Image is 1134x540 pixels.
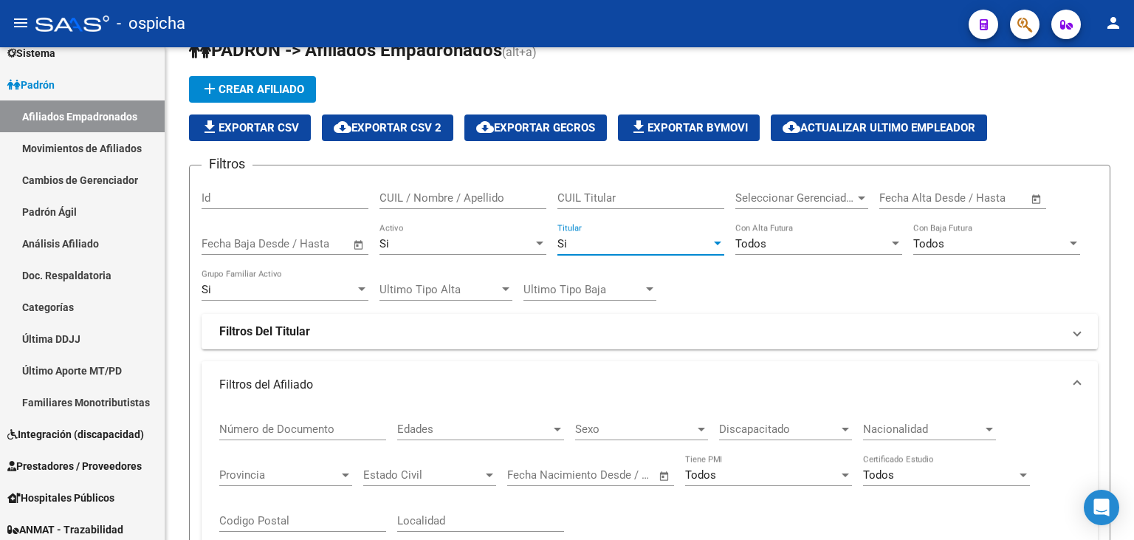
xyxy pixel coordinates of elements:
span: Hospitales Públicos [7,490,114,506]
span: Edades [397,423,551,436]
span: Ultimo Tipo Baja [523,283,643,296]
mat-icon: cloud_download [783,118,800,136]
span: Prestadores / Proveedores [7,458,142,474]
button: Exportar CSV [189,115,311,141]
span: PADRON -> Afiliados Empadronados [189,40,502,61]
span: ANMAT - Trazabilidad [7,522,123,538]
mat-icon: add [201,80,219,98]
button: Exportar Bymovi [618,115,760,141]
h3: Filtros [202,154,252,174]
span: Estado Civil [363,468,483,482]
mat-expansion-panel-header: Filtros Del Titular [202,314,1098,349]
button: Open calendar [656,468,673,485]
span: - ospicha [117,7,185,40]
input: Fecha fin [275,237,346,250]
mat-icon: file_download [630,118,647,136]
button: Actualizar ultimo Empleador [771,115,987,141]
span: Nacionalidad [863,423,983,436]
span: Sistema [7,45,55,61]
button: Open calendar [1028,191,1045,208]
mat-icon: menu [12,14,30,32]
span: Si [379,237,389,250]
span: Si [557,237,567,250]
span: Sexo [575,423,695,436]
span: Integración (discapacidad) [7,426,144,442]
input: Fecha inicio [507,468,567,482]
span: Ultimo Tipo Alta [379,283,499,296]
input: Fecha inicio [202,237,261,250]
span: Si [202,283,211,296]
span: Exportar Bymovi [630,121,748,134]
span: Todos [863,468,894,482]
input: Fecha fin [580,468,652,482]
span: Todos [685,468,716,482]
span: Todos [913,237,944,250]
span: Todos [735,237,766,250]
mat-icon: file_download [201,118,219,136]
mat-panel-title: Filtros del Afiliado [219,377,1062,393]
mat-icon: cloud_download [334,118,351,136]
button: Crear Afiliado [189,76,316,103]
mat-expansion-panel-header: Filtros del Afiliado [202,361,1098,409]
span: Discapacitado [719,423,839,436]
button: Open calendar [351,236,368,253]
span: Exportar CSV 2 [334,121,441,134]
span: Padrón [7,77,55,93]
strong: Filtros Del Titular [219,324,310,340]
button: Exportar CSV 2 [322,115,453,141]
span: Actualizar ultimo Empleador [783,121,975,134]
input: Fecha fin [952,191,1024,205]
span: Exportar GECROS [476,121,595,134]
mat-icon: cloud_download [476,118,494,136]
button: Exportar GECROS [464,115,607,141]
span: Provincia [219,468,339,482]
span: Crear Afiliado [201,83,304,96]
mat-icon: person [1104,14,1122,32]
span: Exportar CSV [201,121,299,134]
span: Seleccionar Gerenciador [735,191,855,205]
span: (alt+a) [502,45,537,59]
div: Open Intercom Messenger [1084,490,1119,525]
input: Fecha inicio [879,191,939,205]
